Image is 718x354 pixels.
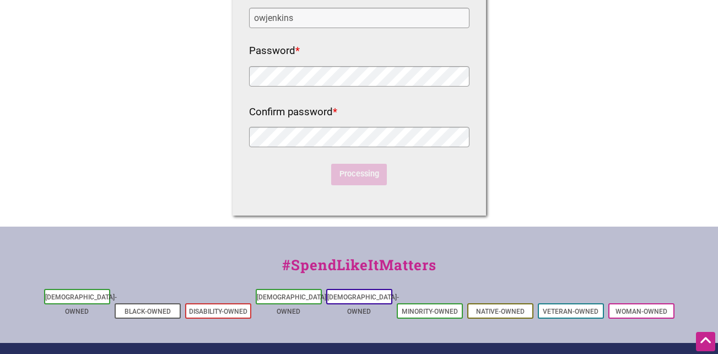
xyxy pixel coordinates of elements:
[616,308,667,315] a: Woman-Owned
[696,332,715,351] div: Scroll Back to Top
[327,293,399,315] a: [DEMOGRAPHIC_DATA]-Owned
[189,308,247,315] a: Disability-Owned
[45,293,117,315] a: [DEMOGRAPHIC_DATA]-Owned
[331,164,387,185] input: Processing
[476,308,525,315] a: Native-Owned
[543,308,598,315] a: Veteran-Owned
[125,308,171,315] a: Black-Owned
[257,293,328,315] a: [DEMOGRAPHIC_DATA]-Owned
[402,308,458,315] a: Minority-Owned
[249,103,337,122] label: Confirm password
[249,42,300,61] label: Password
